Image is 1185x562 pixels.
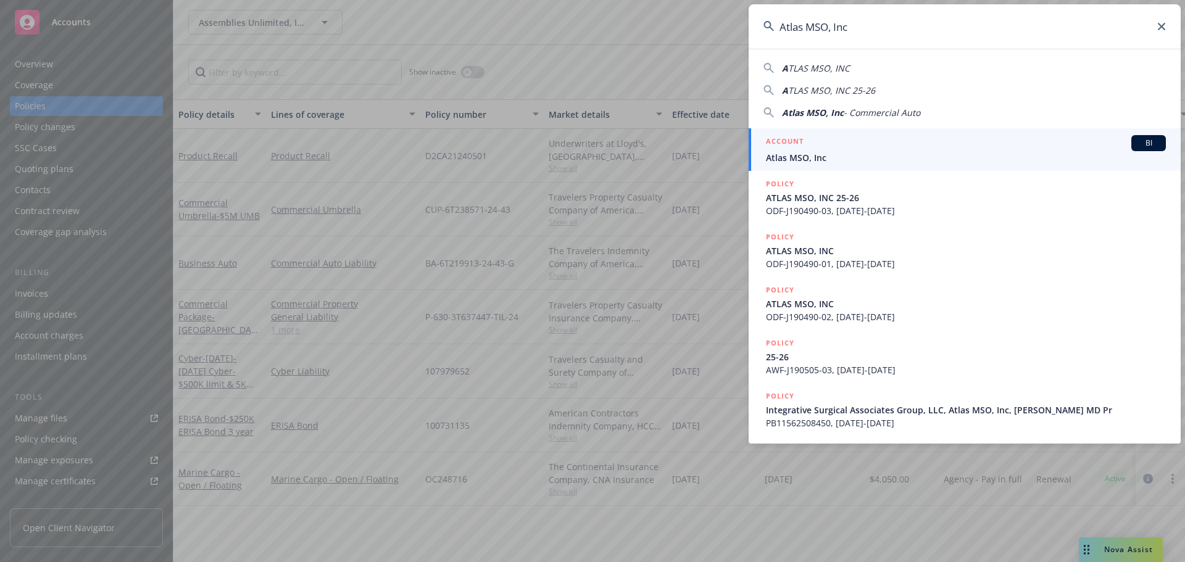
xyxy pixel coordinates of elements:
span: PB11562508450, [DATE]-[DATE] [766,416,1166,429]
span: Atlas MSO, Inc [766,151,1166,164]
span: - Commercial Auto [844,107,920,118]
h5: POLICY [766,231,794,243]
a: POLICYIntegrative Surgical Associates Group, LLC, Atlas MSO, Inc, [PERSON_NAME] MD PrPB1156250845... [749,383,1181,436]
span: A [782,62,788,74]
span: BI [1136,138,1161,149]
span: ATLAS MSO, INC [766,244,1166,257]
span: TLAS MSO, INC 25-26 [788,85,875,96]
span: ODF-J190490-01, [DATE]-[DATE] [766,257,1166,270]
span: ODF-J190490-03, [DATE]-[DATE] [766,204,1166,217]
span: ODF-J190490-02, [DATE]-[DATE] [766,310,1166,323]
a: POLICYATLAS MSO, INC 25-26ODF-J190490-03, [DATE]-[DATE] [749,171,1181,224]
h5: POLICY [766,178,794,190]
input: Search... [749,4,1181,49]
span: 25-26 [766,350,1166,363]
span: AWF-J190505-03, [DATE]-[DATE] [766,363,1166,376]
a: POLICYATLAS MSO, INCODF-J190490-02, [DATE]-[DATE] [749,277,1181,330]
h5: POLICY [766,284,794,296]
a: POLICY25-26AWF-J190505-03, [DATE]-[DATE] [749,330,1181,383]
span: Integrative Surgical Associates Group, LLC, Atlas MSO, Inc, [PERSON_NAME] MD Pr [766,403,1166,416]
span: ATLAS MSO, INC [766,297,1166,310]
h5: POLICY [766,390,794,402]
span: TLAS MSO, INC [788,62,850,74]
span: Atlas MSO, Inc [782,107,844,118]
span: A [782,85,788,96]
span: ATLAS MSO, INC 25-26 [766,191,1166,204]
a: POLICYATLAS MSO, INCODF-J190490-01, [DATE]-[DATE] [749,224,1181,277]
a: ACCOUNTBIAtlas MSO, Inc [749,128,1181,171]
h5: ACCOUNT [766,135,804,150]
h5: POLICY [766,337,794,349]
